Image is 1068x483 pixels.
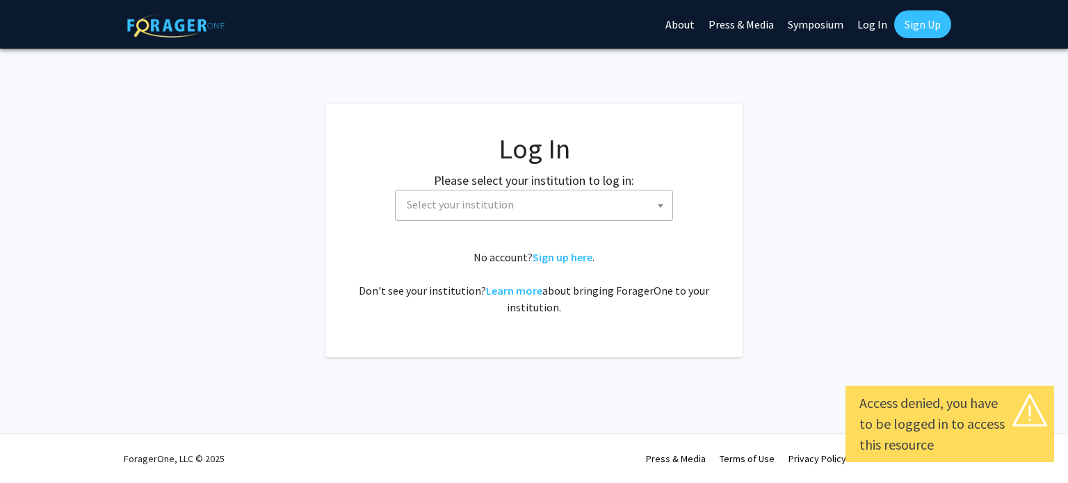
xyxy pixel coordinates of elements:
span: Select your institution [395,190,673,221]
div: No account? . Don't see your institution? about bringing ForagerOne to your institution. [353,249,715,316]
a: Learn more about bringing ForagerOne to your institution [486,284,542,297]
a: Sign Up [894,10,951,38]
img: ForagerOne Logo [127,13,225,38]
a: Privacy Policy [788,452,846,465]
div: ForagerOne, LLC © 2025 [124,434,225,483]
a: Sign up here [533,250,592,264]
span: Select your institution [401,190,672,219]
h1: Log In [353,132,715,165]
a: Terms of Use [720,452,775,465]
a: Press & Media [646,452,706,465]
div: Access denied, you have to be logged in to access this resource [859,393,1040,455]
iframe: Chat [1009,420,1058,473]
span: Select your institution [407,197,514,211]
label: Please select your institution to log in: [434,171,634,190]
